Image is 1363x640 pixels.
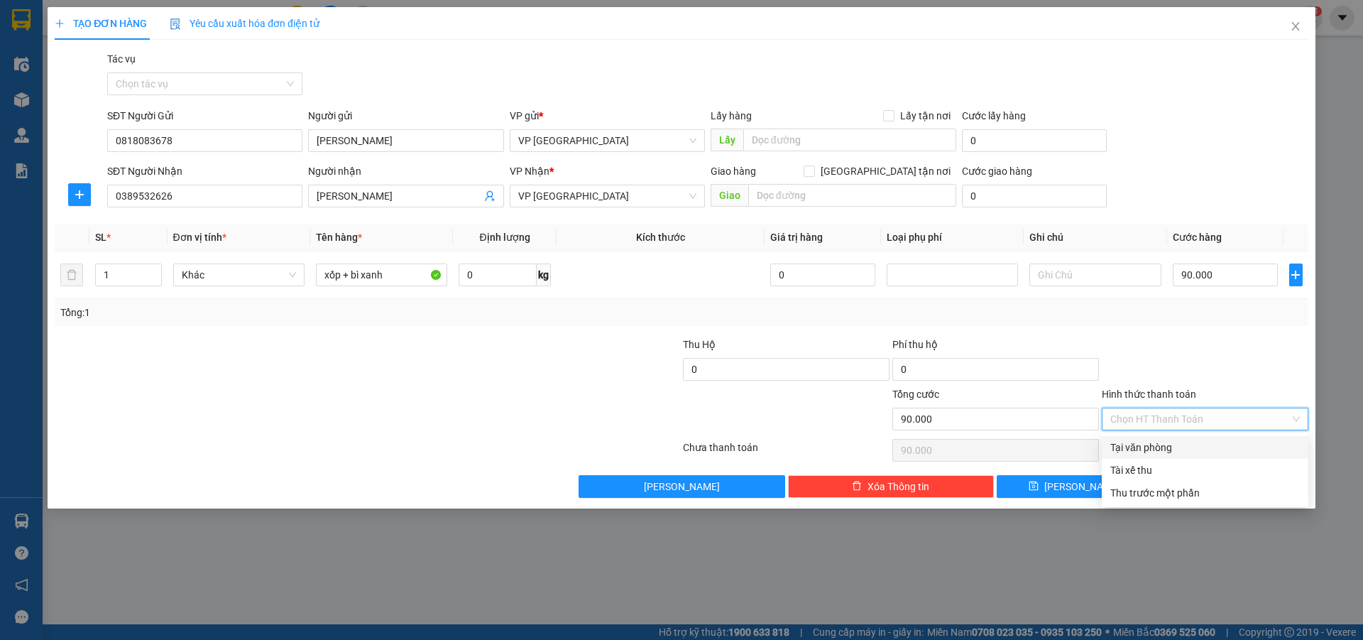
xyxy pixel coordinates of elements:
span: user-add [484,190,496,202]
span: [PERSON_NAME] [644,479,720,494]
div: Thu trước một phần [1110,485,1300,501]
div: Tài xế thu [1110,462,1300,478]
div: Tổng: 1 [60,305,526,320]
span: Lấy [711,129,743,151]
div: SĐT Người Gửi [107,108,302,124]
button: delete [60,264,83,286]
span: VP Can Lộc [518,130,696,151]
span: down [150,276,158,285]
button: plus [1289,264,1303,286]
div: Chưa thanh toán [681,440,891,465]
input: Ghi Chú [1029,264,1161,286]
span: Định lượng [479,232,530,243]
input: Dọc đường [743,129,956,151]
span: save [1029,481,1039,492]
span: plus [55,18,65,28]
span: [GEOGRAPHIC_DATA] tận nơi [815,163,956,179]
input: VD: Bàn, Ghế [316,264,447,286]
strong: Hotline : [PHONE_NUMBER] - [PHONE_NUMBER] [61,94,191,116]
div: SĐT Người Nhận [107,163,302,179]
span: TẠO ĐƠN HÀNG [55,18,147,29]
strong: HÃNG XE HẢI HOÀNG GIA [82,14,171,45]
span: Giao [711,184,748,207]
span: VP Đà Nẵng [518,185,696,207]
span: VP Nhận [510,166,549,177]
input: 0 [770,264,876,286]
img: logo [8,32,54,102]
input: Dọc đường [748,184,956,207]
div: Người gửi [308,108,503,124]
div: Người nhận [308,163,503,179]
th: Ghi chú [1024,224,1166,251]
th: Loại phụ phí [881,224,1024,251]
span: up [150,266,158,275]
span: [PERSON_NAME] [1044,479,1120,494]
span: close [1290,21,1301,32]
span: plus [1290,269,1302,281]
span: Khác [182,264,296,286]
span: VPCL1108250061 [198,53,300,67]
span: Thu Hộ [683,339,716,350]
span: Tổng cước [892,389,939,400]
img: icon [170,18,181,30]
span: Cước hàng [1173,232,1222,243]
span: delete [852,481,862,492]
div: VP gửi [510,108,705,124]
label: Cước lấy hàng [962,110,1026,121]
span: Yêu cầu xuất hóa đơn điện tử [170,18,319,29]
span: SL [95,232,106,243]
span: kg [537,264,551,286]
span: Decrease Value [146,275,161,286]
button: plus [68,183,91,206]
span: Lấy hàng [711,110,752,121]
span: Giao hàng [711,166,756,177]
strong: PHIẾU GỬI HÀNG [69,77,184,92]
button: save[PERSON_NAME] [997,475,1151,498]
button: deleteXóa Thông tin [788,475,995,498]
span: Lấy tận nơi [894,108,956,124]
input: Cước lấy hàng [962,129,1107,152]
input: Cước giao hàng [962,185,1107,207]
button: Close [1276,7,1315,47]
span: Giá trị hàng [770,232,823,243]
label: Hình thức thanh toán [1102,389,1196,400]
span: Tên hàng [316,232,362,243]
span: Kích thước [636,232,685,243]
span: Đơn vị tính [173,232,226,243]
button: [PERSON_NAME] [579,475,785,498]
label: Cước giao hàng [962,166,1032,177]
span: plus [69,189,90,200]
div: Phí thu hộ [892,337,1099,358]
div: Tại văn phòng [1110,440,1300,455]
label: Tác vụ [107,53,136,65]
span: 42 [PERSON_NAME] - Vinh - [GEOGRAPHIC_DATA] [65,48,187,73]
span: Increase Value [146,264,161,275]
span: Xóa Thông tin [867,479,929,494]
